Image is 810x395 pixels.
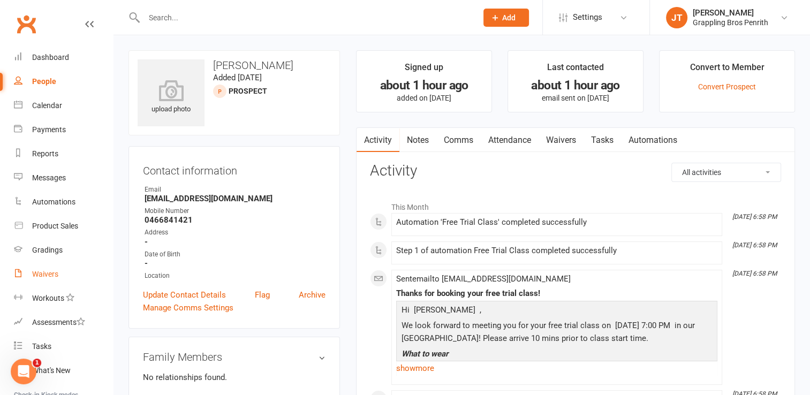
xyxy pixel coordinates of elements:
div: Signed up [405,60,443,80]
i: [DATE] 6:58 PM [732,241,777,249]
snap: prospect [229,87,267,95]
span: Add [502,13,516,22]
div: [PERSON_NAME] [693,8,768,18]
a: Dashboard [14,45,113,70]
i: [DATE] 6:58 PM [732,270,777,277]
a: Activity [357,128,399,153]
div: about 1 hour ago [366,80,482,91]
a: Manage Comms Settings [143,301,233,314]
div: Payments [32,125,66,134]
strong: - [145,259,325,268]
strong: 0466841421 [145,215,325,225]
div: Calendar [32,101,62,110]
strong: - [145,237,325,247]
div: Step 1 of automation Free Trial Class completed successfully [396,246,717,255]
div: Date of Birth [145,249,325,260]
div: Last contacted [547,60,604,80]
a: Clubworx [13,11,40,37]
span: 1 [33,359,41,367]
span: Settings [573,5,602,29]
a: Automations [14,190,113,214]
p: email sent on [DATE] [518,94,633,102]
a: Automations [621,128,685,153]
div: Location [145,271,325,281]
p: added on [DATE] [366,94,482,102]
a: Tasks [14,335,113,359]
a: Update Contact Details [143,288,226,301]
div: Gradings [32,246,63,254]
a: Messages [14,166,113,190]
time: Added [DATE] [213,73,262,82]
a: Reports [14,142,113,166]
div: upload photo [138,80,205,115]
a: Assessments [14,310,113,335]
p: Hi [PERSON_NAME] , [399,303,715,319]
iframe: Intercom live chat [11,359,36,384]
div: JT [666,7,687,28]
a: What's New [14,359,113,383]
input: Search... [141,10,470,25]
a: Tasks [584,128,621,153]
div: What's New [32,366,71,375]
div: Automation 'Free Trial Class' completed successfully [396,218,717,227]
h3: Family Members [143,351,325,363]
div: Product Sales [32,222,78,230]
div: Mobile Number [145,206,325,216]
a: Workouts [14,286,113,310]
div: Messages [32,173,66,182]
button: Add [483,9,529,27]
div: Assessments [32,318,85,326]
a: Notes [399,128,436,153]
a: Attendance [481,128,539,153]
div: Grappling Bros Penrith [693,18,768,27]
a: Waivers [539,128,584,153]
i: [DATE] 6:58 PM [732,213,777,221]
div: Address [145,227,325,238]
h3: Contact information [143,161,325,177]
a: Gradings [14,238,113,262]
a: Calendar [14,94,113,118]
strong: [EMAIL_ADDRESS][DOMAIN_NAME] [145,194,325,203]
a: Payments [14,118,113,142]
div: Automations [32,197,75,206]
span: What to wear [402,349,448,359]
a: Archive [299,288,325,301]
p: We look forward to meeting you for your free trial class on [DATE] 7:00 PM in our [GEOGRAPHIC_DAT... [399,319,715,347]
div: Dashboard [32,53,69,62]
a: show more [396,361,717,376]
div: about 1 hour ago [518,80,633,91]
h3: [PERSON_NAME] [138,59,331,71]
div: People [32,77,56,86]
div: Tasks [32,342,51,351]
a: People [14,70,113,94]
a: Product Sales [14,214,113,238]
span: Sent email to [EMAIL_ADDRESS][DOMAIN_NAME] [396,274,571,284]
a: Waivers [14,262,113,286]
div: Convert to Member [690,60,764,80]
div: Workouts [32,294,64,302]
div: Thanks for booking your free trial class! [396,289,717,298]
div: Waivers [32,270,58,278]
li: This Month [370,196,781,213]
a: Flag [255,288,270,301]
a: Convert Prospect [698,82,756,91]
a: Comms [436,128,481,153]
h3: Activity [370,163,781,179]
div: Email [145,185,325,195]
div: Reports [32,149,58,158]
p: No relationships found. [143,371,325,384]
